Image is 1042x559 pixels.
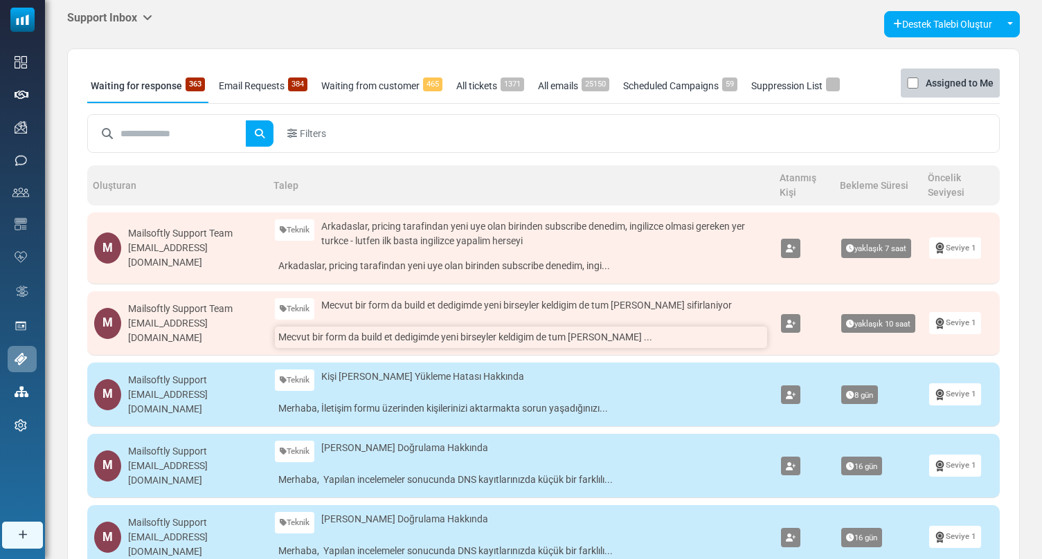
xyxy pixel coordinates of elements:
[275,441,314,462] a: Teknik
[94,522,121,553] div: M
[275,255,767,277] a: Arkadaslar, pricing tarafindan yeni uye olan birinden subscribe denedim, ingi...
[275,512,314,533] a: Teknik
[15,320,27,332] img: landing_pages.svg
[582,77,609,91] span: 25150
[128,226,261,241] div: Mailsoftly Support Team
[128,530,261,559] div: [EMAIL_ADDRESS][DOMAIN_NAME]
[215,68,311,103] a: Email Requests384
[321,512,488,526] span: [PERSON_NAME] Doğrulama Hakkında
[722,77,737,91] span: 59
[275,219,314,241] a: Teknik
[128,316,261,345] div: [EMAIL_ADDRESS][DOMAIN_NAME]
[748,68,843,103] a: Suppression List
[321,219,767,248] span: Arkadaslar, pricing tarafindan yeni uye olan birinden subscribe denedim, ingilizce olmasi gereken...
[620,68,741,103] a: Scheduled Campaigns59
[87,165,268,205] th: Oluşturan
[929,237,981,259] a: Seviye 1
[15,284,30,300] img: workflow.svg
[15,419,27,432] img: settings-icon.svg
[15,56,27,68] img: dashboard-icon.svg
[884,11,1001,37] a: Destek Talebi Oluştur
[94,379,121,410] div: M
[128,373,261,387] div: Mailsoftly Support
[922,165,1000,205] th: Öncelik Seviyesi
[929,312,981,333] a: Seviye 1
[94,308,121,339] div: M
[15,154,27,167] img: sms-icon.png
[834,165,922,205] th: Bekleme Süresi
[535,68,613,103] a: All emails25150
[94,232,121,264] div: M
[841,239,911,258] span: yaklaşık 7 saat
[275,298,314,320] a: Teknik
[94,450,121,482] div: M
[87,68,208,103] a: Waiting for response363
[128,444,261,459] div: Mailsoftly Support
[128,387,261,416] div: [EMAIL_ADDRESS][DOMAIN_NAME]
[10,8,35,32] img: mailsoftly_icon_blue_white.svg
[321,369,524,384] span: Kişi [PERSON_NAME] Yükleme Hatası Hakkında
[67,11,152,24] h5: Support Inbox
[275,369,314,391] a: Teknik
[501,77,524,91] span: 1371
[15,121,27,134] img: campaigns-icon.png
[128,459,261,488] div: [EMAIL_ADDRESS][DOMAIN_NAME]
[841,385,878,405] span: 8 gün
[423,77,442,91] span: 465
[128,241,261,270] div: [EMAIL_ADDRESS][DOMAIN_NAME]
[841,528,882,547] span: 16 gün
[321,441,488,455] span: [PERSON_NAME] Doğrulama Hakkında
[841,457,882,476] span: 16 gün
[275,469,767,491] a: Merhaba, Yapılan incelemeler sonucunda DNS kayıtlarınızda küçük bir farklılı...
[275,398,767,419] a: Merhaba, İletişim formu üzerinden kişilerinizi aktarmakta sorun yaşadığınızı...
[128,515,261,530] div: Mailsoftly Support
[275,327,767,348] a: Mecvut bir form da build et dedigimde yeni birseyler keldigim de tum [PERSON_NAME] ...
[453,68,528,103] a: All tickets1371
[321,298,732,313] span: Mecvut bir form da build et dedigimde yeni birseyler keldigim de tum [PERSON_NAME] sifirlaniyor
[926,75,994,91] label: Assigned to Me
[929,383,981,405] a: Seviye 1
[288,77,307,91] span: 384
[186,77,205,91] span: 363
[15,218,27,230] img: email-templates-icon.svg
[300,127,326,141] span: Filters
[929,526,981,547] a: Seviye 1
[774,165,834,205] th: Atanmış Kişi
[841,314,915,333] span: yaklaşık 10 saat
[15,251,27,262] img: domain-health-icon.svg
[128,302,261,316] div: Mailsoftly Support Team
[929,455,981,476] a: Seviye 1
[15,353,27,365] img: support-icon-active.svg
[268,165,774,205] th: Talep
[12,187,29,197] img: contacts-icon.svg
[318,68,446,103] a: Waiting from customer465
